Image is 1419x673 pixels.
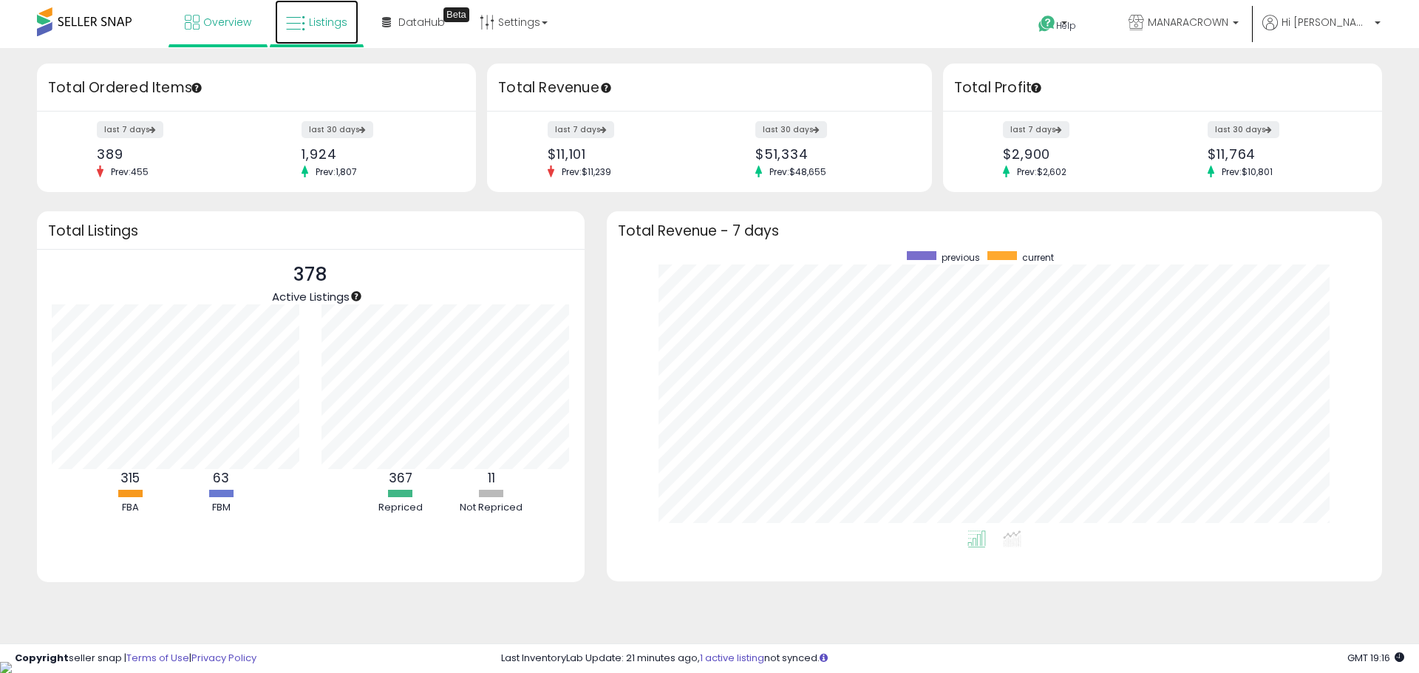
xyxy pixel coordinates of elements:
[1214,165,1280,178] span: Prev: $10,801
[126,651,189,665] a: Terms of Use
[177,501,265,515] div: FBM
[15,651,69,665] strong: Copyright
[1282,15,1370,30] span: Hi [PERSON_NAME]
[15,652,256,666] div: seller snap | |
[1022,251,1054,264] span: current
[599,81,613,95] div: Tooltip anchor
[356,501,445,515] div: Repriced
[272,261,350,289] p: 378
[389,469,412,487] b: 367
[554,165,619,178] span: Prev: $11,239
[190,81,203,95] div: Tooltip anchor
[272,289,350,304] span: Active Listings
[488,469,495,487] b: 11
[447,501,536,515] div: Not Repriced
[548,146,698,162] div: $11,101
[1003,121,1069,138] label: last 7 days
[700,651,764,665] a: 1 active listing
[762,165,834,178] span: Prev: $48,655
[302,121,373,138] label: last 30 days
[501,652,1404,666] div: Last InventoryLab Update: 21 minutes ago, not synced.
[308,165,364,178] span: Prev: 1,807
[820,653,828,663] i: Click here to read more about un-synced listings.
[1347,651,1404,665] span: 2025-09-15 19:16 GMT
[618,225,1371,236] h3: Total Revenue - 7 days
[120,469,140,487] b: 315
[1148,15,1228,30] span: MANARACROWN
[309,15,347,30] span: Listings
[755,121,827,138] label: last 30 days
[1208,146,1356,162] div: $11,764
[103,165,156,178] span: Prev: 455
[498,78,921,98] h3: Total Revenue
[213,469,229,487] b: 63
[48,78,465,98] h3: Total Ordered Items
[48,225,574,236] h3: Total Listings
[548,121,614,138] label: last 7 days
[942,251,980,264] span: previous
[1262,15,1381,48] a: Hi [PERSON_NAME]
[1030,81,1043,95] div: Tooltip anchor
[302,146,450,162] div: 1,924
[203,15,251,30] span: Overview
[1038,15,1056,33] i: Get Help
[954,78,1371,98] h3: Total Profit
[97,121,163,138] label: last 7 days
[1003,146,1151,162] div: $2,900
[1010,165,1074,178] span: Prev: $2,602
[86,501,174,515] div: FBA
[350,290,363,303] div: Tooltip anchor
[191,651,256,665] a: Privacy Policy
[1056,19,1076,32] span: Help
[443,7,469,22] div: Tooltip anchor
[1027,4,1105,48] a: Help
[755,146,906,162] div: $51,334
[1208,121,1279,138] label: last 30 days
[398,15,445,30] span: DataHub
[97,146,245,162] div: 389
